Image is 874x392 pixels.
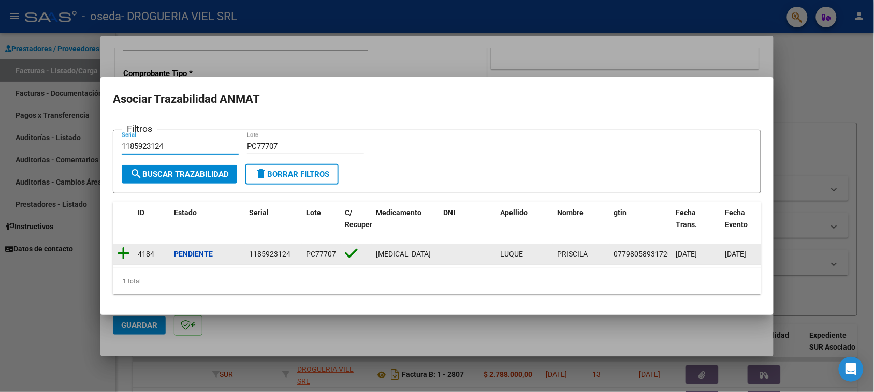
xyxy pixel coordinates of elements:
[614,208,627,217] span: gtin
[245,202,302,247] datatable-header-cell: Serial
[345,208,376,229] span: C/ Recupero
[500,250,523,258] span: LUQUE
[255,168,267,180] mat-icon: delete
[130,170,229,179] span: Buscar Trazabilidad
[839,357,864,382] div: Open Intercom Messenger
[174,208,197,217] span: Estado
[610,202,672,247] datatable-header-cell: gtin
[249,208,269,217] span: Serial
[672,202,721,247] datatable-header-cell: Fecha Trans.
[255,170,329,179] span: Borrar Filtros
[130,168,142,180] mat-icon: search
[245,164,339,185] button: Borrar Filtros
[496,202,553,247] datatable-header-cell: Apellido
[138,250,154,258] span: 4184
[306,208,321,217] span: Lote
[113,268,761,294] div: 1 total
[376,250,431,258] span: NORDITROPIN FLEXPRO
[557,208,584,217] span: Nombre
[122,122,157,135] h3: Filtros
[725,208,748,229] span: Fecha Evento
[122,165,237,184] button: Buscar Trazabilidad
[676,208,697,229] span: Fecha Trans.
[614,250,672,258] span: 07798058931720
[134,202,170,247] datatable-header-cell: ID
[676,250,697,258] span: [DATE]
[174,250,213,258] strong: Pendiente
[439,202,496,247] datatable-header-cell: DNI
[138,208,144,217] span: ID
[306,250,336,258] span: PC77707
[249,250,290,258] span: 1185923124
[500,208,528,217] span: Apellido
[302,202,341,247] datatable-header-cell: Lote
[721,202,770,247] datatable-header-cell: Fecha Evento
[557,250,588,258] span: PRISCILA
[113,89,761,109] h2: Asociar Trazabilidad ANMAT
[376,208,421,217] span: Medicamento
[553,202,610,247] datatable-header-cell: Nombre
[372,202,439,247] datatable-header-cell: Medicamento
[443,208,455,217] span: DNI
[341,202,372,247] datatable-header-cell: C/ Recupero
[170,202,245,247] datatable-header-cell: Estado
[725,250,747,258] span: [DATE]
